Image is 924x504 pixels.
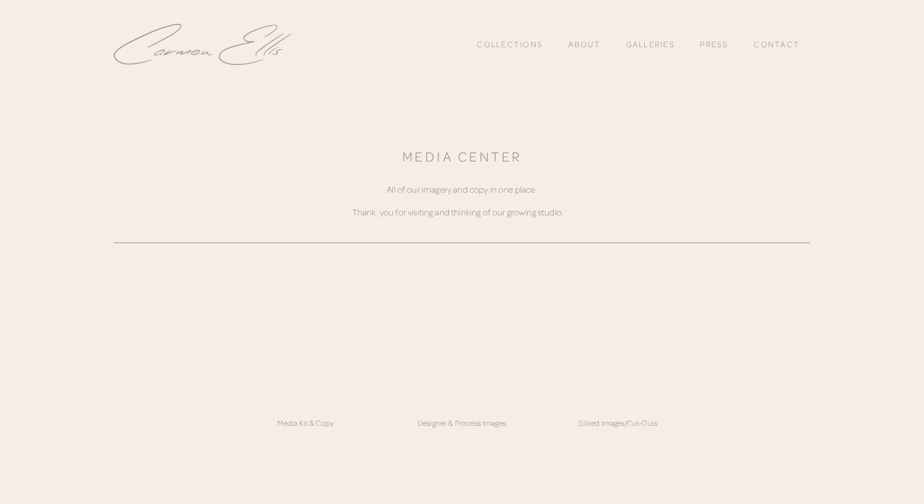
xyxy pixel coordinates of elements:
a: Collections [477,35,543,54]
a: Contact [754,35,800,54]
a: About [568,39,600,49]
div: Siloed Images/Cut-Outs [546,416,691,430]
p: All of our imagery and copy in one place. [352,182,572,196]
div: Designer & Process Images [390,416,535,430]
a: Press [700,35,728,54]
img: Carmen Ellis Studio [114,24,291,65]
h1: MEDIA CENTER [114,149,810,163]
div: Media Kit & Copy [233,416,378,430]
p: Thank you for visiting and thinking of our growing studio. [352,205,572,219]
a: Galleries [626,39,675,49]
